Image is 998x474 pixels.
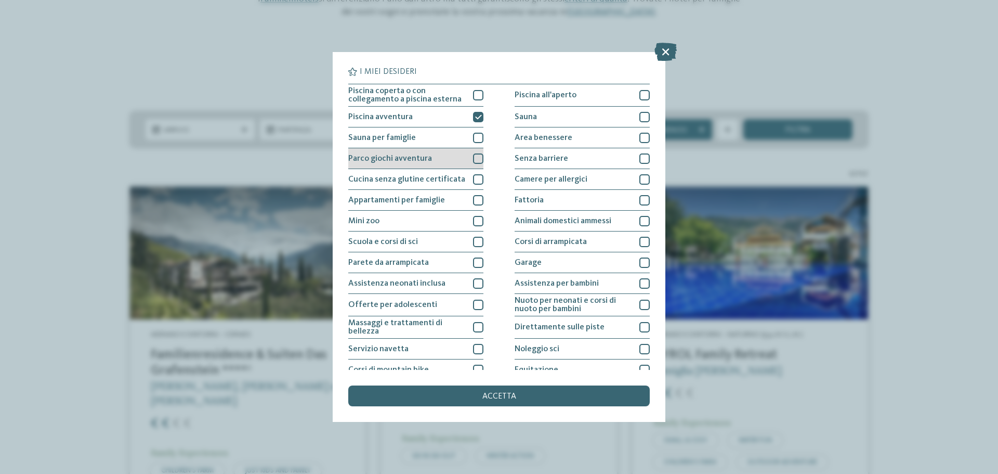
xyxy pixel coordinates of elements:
[348,301,437,309] span: Offerte per adolescenti
[360,68,417,76] span: I miei desideri
[515,366,558,374] span: Equitazione
[348,217,379,225] span: Mini zoo
[348,175,465,184] span: Cucina senza glutine certificata
[348,113,413,121] span: Piscina avventura
[348,238,418,246] span: Scuola e corsi di sci
[348,366,429,374] span: Corsi di mountain bike
[515,91,576,99] span: Piscina all'aperto
[348,279,445,288] span: Assistenza neonati inclusa
[348,87,465,104] span: Piscina coperta o con collegamento a piscina esterna
[348,155,432,163] span: Parco giochi avventura
[348,319,465,336] span: Massaggi e trattamenti di bellezza
[515,297,632,313] span: Nuoto per neonati e corsi di nuoto per bambini
[515,155,568,163] span: Senza barriere
[515,175,587,184] span: Camere per allergici
[515,259,542,267] span: Garage
[515,196,544,204] span: Fattoria
[348,134,416,142] span: Sauna per famiglie
[515,113,537,121] span: Sauna
[348,259,429,267] span: Parete da arrampicata
[482,392,516,401] span: accetta
[515,279,599,288] span: Assistenza per bambini
[515,345,559,353] span: Noleggio sci
[515,134,572,142] span: Area benessere
[515,323,605,331] span: Direttamente sulle piste
[348,196,445,204] span: Appartamenti per famiglie
[348,345,409,353] span: Servizio navetta
[515,238,587,246] span: Corsi di arrampicata
[515,217,611,225] span: Animali domestici ammessi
